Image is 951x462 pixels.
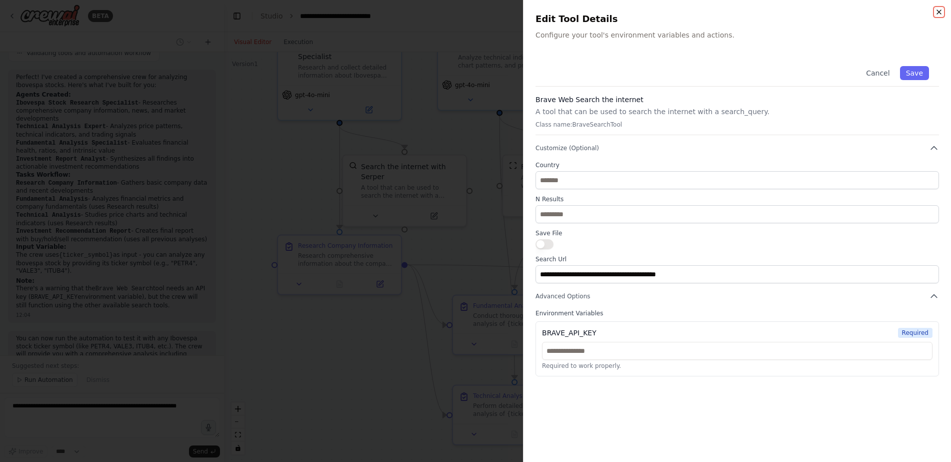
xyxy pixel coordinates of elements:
[535,195,939,203] label: N Results
[542,328,596,338] div: BRAVE_API_KEY
[535,229,939,237] label: Save File
[535,12,939,26] h2: Edit Tool Details
[535,161,939,169] label: Country
[542,362,932,370] p: Required to work properly.
[535,107,939,117] p: A tool that can be used to search the internet with a search_query.
[535,30,939,40] p: Configure your tool's environment variables and actions.
[900,66,929,80] button: Save
[535,291,939,301] button: Advanced Options
[535,144,599,152] span: Customize (Optional)
[535,292,590,300] span: Advanced Options
[898,328,932,338] span: Required
[535,121,939,129] p: Class name: BraveSearchTool
[860,66,895,80] button: Cancel
[535,255,939,263] label: Search Url
[535,309,939,317] label: Environment Variables
[535,95,939,105] h3: Brave Web Search the internet
[535,143,939,153] button: Customize (Optional)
